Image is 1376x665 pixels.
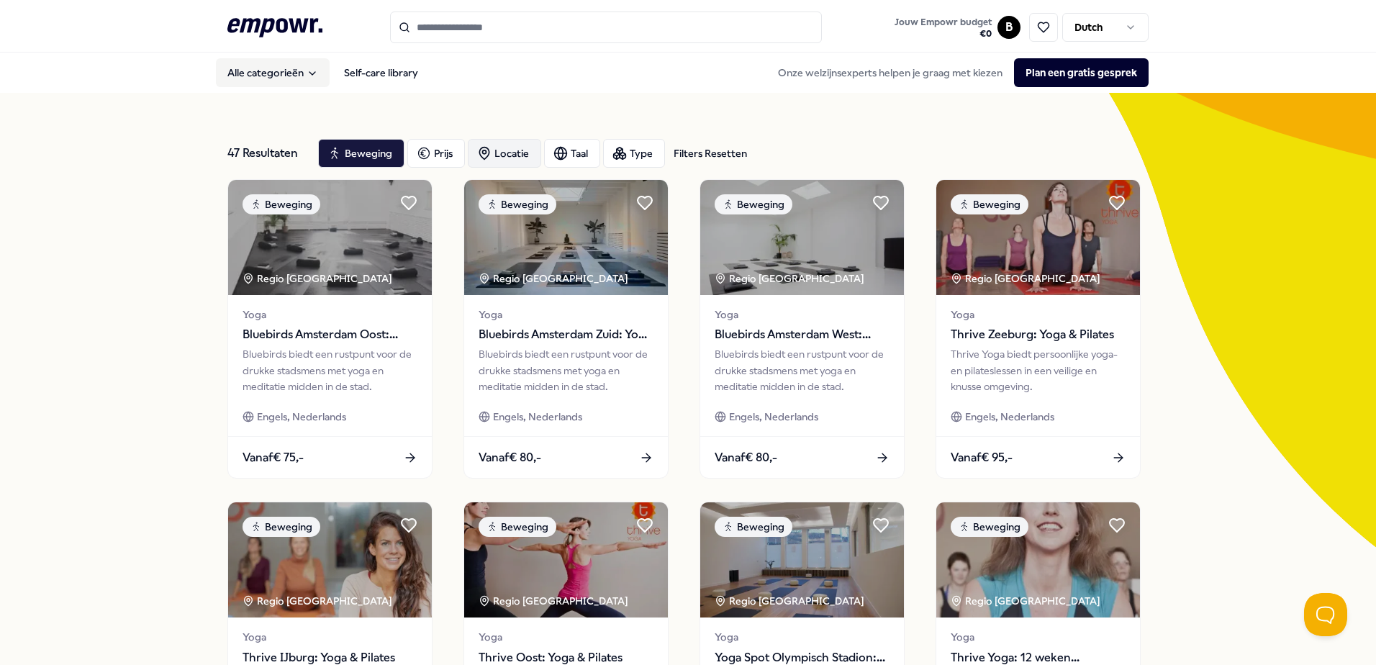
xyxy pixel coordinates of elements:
[997,16,1020,39] button: B
[766,58,1149,87] div: Onze welzijnsexperts helpen je graag met kiezen
[729,409,818,425] span: Engels, Nederlands
[243,593,394,609] div: Regio [GEOGRAPHIC_DATA]
[479,593,630,609] div: Regio [GEOGRAPHIC_DATA]
[318,139,404,168] button: Beweging
[493,409,582,425] span: Engels, Nederlands
[407,139,465,168] button: Prijs
[700,179,905,479] a: package imageBewegingRegio [GEOGRAPHIC_DATA] YogaBluebirds Amsterdam West: Yoga & WelzijnBluebird...
[895,17,992,28] span: Jouw Empowr budget
[479,194,556,214] div: Beweging
[227,179,433,479] a: package imageBewegingRegio [GEOGRAPHIC_DATA] YogaBluebirds Amsterdam Oost: Yoga & WelzijnBluebird...
[889,12,997,42] a: Jouw Empowr budget€0
[243,271,394,286] div: Regio [GEOGRAPHIC_DATA]
[243,517,320,537] div: Beweging
[227,139,307,168] div: 47 Resultaten
[951,325,1126,344] span: Thrive Zeeburg: Yoga & Pilates
[464,502,668,617] img: package image
[243,194,320,214] div: Beweging
[700,180,904,295] img: package image
[951,593,1103,609] div: Regio [GEOGRAPHIC_DATA]
[936,502,1140,617] img: package image
[965,409,1054,425] span: Engels, Nederlands
[216,58,330,87] button: Alle categorieën
[700,502,904,617] img: package image
[243,448,304,467] span: Vanaf € 75,-
[479,307,653,322] span: Yoga
[479,325,653,344] span: Bluebirds Amsterdam Zuid: Yoga & Welzijn
[951,307,1126,322] span: Yoga
[715,448,777,467] span: Vanaf € 80,-
[715,194,792,214] div: Beweging
[936,180,1140,295] img: package image
[243,325,417,344] span: Bluebirds Amsterdam Oost: Yoga & Welzijn
[243,346,417,394] div: Bluebirds biedt een rustpunt voor de drukke stadsmens met yoga en meditatie midden in de stad.
[479,629,653,645] span: Yoga
[463,179,669,479] a: package imageBewegingRegio [GEOGRAPHIC_DATA] YogaBluebirds Amsterdam Zuid: Yoga & WelzijnBluebird...
[243,307,417,322] span: Yoga
[895,28,992,40] span: € 0
[674,145,747,161] div: Filters Resetten
[715,593,866,609] div: Regio [GEOGRAPHIC_DATA]
[951,271,1103,286] div: Regio [GEOGRAPHIC_DATA]
[479,517,556,537] div: Beweging
[228,180,432,295] img: package image
[715,325,890,344] span: Bluebirds Amsterdam West: Yoga & Welzijn
[332,58,430,87] a: Self-care library
[216,58,430,87] nav: Main
[715,517,792,537] div: Beweging
[951,629,1126,645] span: Yoga
[544,139,600,168] button: Taal
[1014,58,1149,87] button: Plan een gratis gesprek
[479,271,630,286] div: Regio [GEOGRAPHIC_DATA]
[479,448,541,467] span: Vanaf € 80,-
[715,346,890,394] div: Bluebirds biedt een rustpunt voor de drukke stadsmens met yoga en meditatie midden in de stad.
[936,179,1141,479] a: package imageBewegingRegio [GEOGRAPHIC_DATA] YogaThrive Zeeburg: Yoga & PilatesThrive Yoga biedt ...
[603,139,665,168] button: Type
[468,139,541,168] button: Locatie
[951,346,1126,394] div: Thrive Yoga biedt persoonlijke yoga- en pilateslessen in een veilige en knusse omgeving.
[257,409,346,425] span: Engels, Nederlands
[464,180,668,295] img: package image
[892,14,995,42] button: Jouw Empowr budget€0
[1304,593,1347,636] iframe: Help Scout Beacon - Open
[715,271,866,286] div: Regio [GEOGRAPHIC_DATA]
[951,448,1013,467] span: Vanaf € 95,-
[715,307,890,322] span: Yoga
[951,517,1028,537] div: Beweging
[390,12,822,43] input: Search for products, categories or subcategories
[479,346,653,394] div: Bluebirds biedt een rustpunt voor de drukke stadsmens met yoga en meditatie midden in de stad.
[228,502,432,617] img: package image
[951,194,1028,214] div: Beweging
[715,629,890,645] span: Yoga
[243,629,417,645] span: Yoga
